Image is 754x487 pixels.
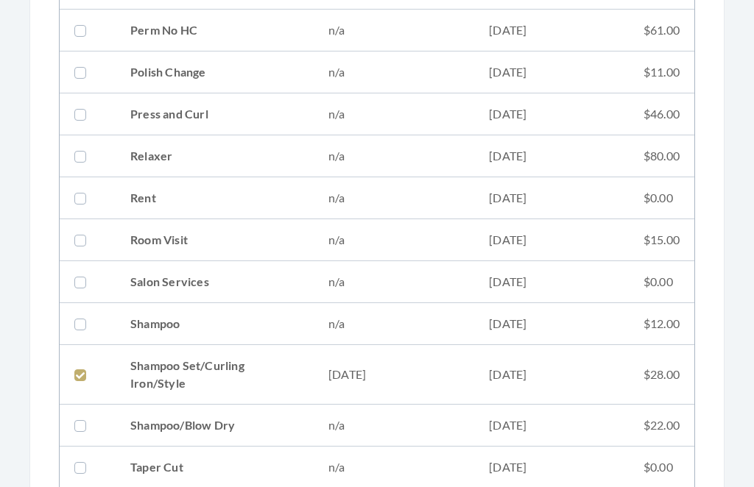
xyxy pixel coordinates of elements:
[116,262,314,304] td: Salon Services
[314,136,474,178] td: n/a
[314,10,474,52] td: n/a
[629,10,694,52] td: $61.00
[474,178,629,220] td: [DATE]
[116,136,314,178] td: Relaxer
[629,178,694,220] td: $0.00
[474,220,629,262] td: [DATE]
[314,346,474,405] td: [DATE]
[116,94,314,136] td: Press and Curl
[474,262,629,304] td: [DATE]
[314,178,474,220] td: n/a
[629,94,694,136] td: $46.00
[629,346,694,405] td: $28.00
[314,220,474,262] td: n/a
[116,178,314,220] td: Rent
[314,262,474,304] td: n/a
[474,405,629,447] td: [DATE]
[629,136,694,178] td: $80.00
[474,94,629,136] td: [DATE]
[314,52,474,94] td: n/a
[474,52,629,94] td: [DATE]
[116,52,314,94] td: Polish Change
[116,220,314,262] td: Room Visit
[474,304,629,346] td: [DATE]
[629,304,694,346] td: $12.00
[314,405,474,447] td: n/a
[116,304,314,346] td: Shampoo
[629,405,694,447] td: $22.00
[116,10,314,52] td: Perm No HC
[474,346,629,405] td: [DATE]
[314,94,474,136] td: n/a
[629,262,694,304] td: $0.00
[474,10,629,52] td: [DATE]
[116,405,314,447] td: Shampoo/Blow Dry
[629,52,694,94] td: $11.00
[116,346,314,405] td: Shampoo Set/Curling Iron/Style
[629,220,694,262] td: $15.00
[314,304,474,346] td: n/a
[474,136,629,178] td: [DATE]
